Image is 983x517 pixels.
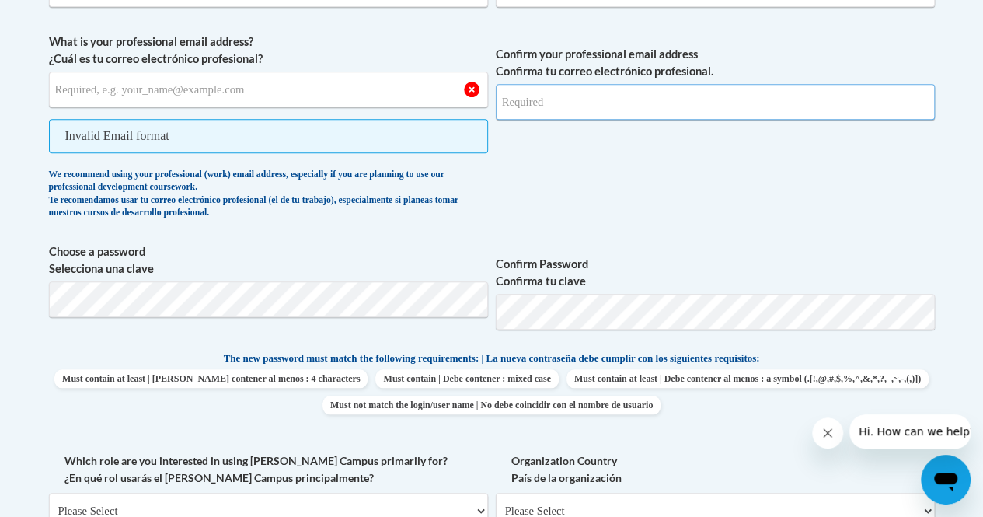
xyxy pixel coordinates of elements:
[49,72,488,107] input: Metadata input
[921,455,971,505] iframe: Button to launch messaging window
[375,369,558,388] span: Must contain | Debe contener : mixed case
[54,369,368,388] span: Must contain at least | [PERSON_NAME] contener al menos : 4 characters
[496,452,935,487] label: Organization Country País de la organización
[496,256,935,290] label: Confirm Password Confirma tu clave
[224,351,760,365] span: The new password must match the following requirements: | La nueva contraseña debe cumplir con lo...
[49,169,488,220] div: We recommend using your professional (work) email address, especially if you are planning to use ...
[496,84,935,120] input: Required
[849,414,971,449] iframe: Message from company
[49,33,488,68] label: What is your professional email address? ¿Cuál es tu correo electrónico profesional?
[496,46,935,80] label: Confirm your professional email address Confirma tu correo electrónico profesional.
[9,11,126,23] span: Hi. How can we help?
[322,396,661,414] span: Must not match the login/user name | No debe coincidir con el nombre de usuario
[812,417,843,449] iframe: Close message
[49,452,488,487] label: Which role are you interested in using [PERSON_NAME] Campus primarily for? ¿En qué rol usarás el ...
[49,243,488,278] label: Choose a password Selecciona una clave
[49,119,488,153] span: Invalid Email format
[566,369,929,388] span: Must contain at least | Debe contener al menos : a symbol (.[!,@,#,$,%,^,&,*,?,_,~,-,(,)])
